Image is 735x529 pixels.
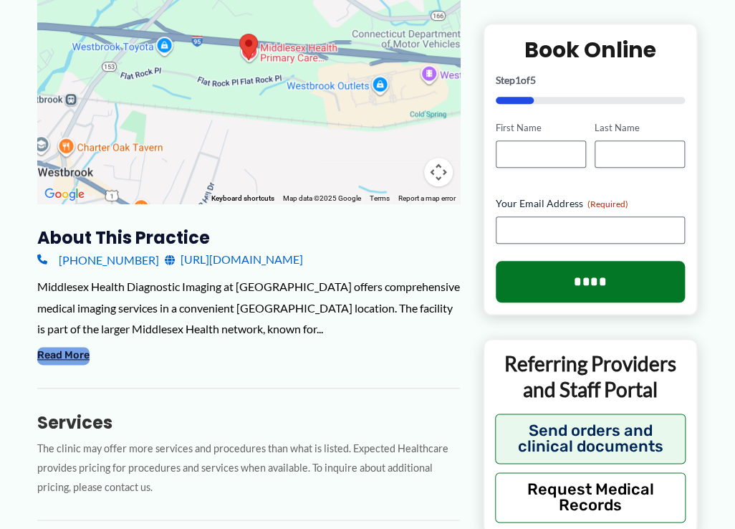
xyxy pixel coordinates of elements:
a: [URL][DOMAIN_NAME] [165,249,303,270]
h3: About this practice [37,227,460,249]
a: [PHONE_NUMBER] [37,249,159,270]
span: (Required) [587,199,628,209]
p: Step of [496,75,685,85]
button: Map camera controls [424,158,453,186]
p: The clinic may offer more services and procedures than what is listed. Expected Healthcare provid... [37,439,460,497]
button: Request Medical Records [495,472,686,522]
button: Send orders and clinical documents [495,413,686,463]
button: Keyboard shortcuts [211,194,274,204]
label: Last Name [595,121,685,135]
a: Terms (opens in new tab) [370,194,390,202]
span: Map data ©2025 Google [283,194,361,202]
span: 5 [530,74,536,86]
p: Referring Providers and Staff Portal [495,351,686,403]
label: Your Email Address [496,196,685,211]
label: First Name [496,121,586,135]
h2: Book Online [496,36,685,64]
img: Google [41,185,88,204]
span: 1 [515,74,521,86]
a: Report a map error [398,194,456,202]
div: Middlesex Health Diagnostic Imaging at [GEOGRAPHIC_DATA] offers comprehensive medical imaging ser... [37,276,460,340]
button: Read More [37,347,90,364]
h3: Services [37,411,460,434]
a: Open this area in Google Maps (opens a new window) [41,185,88,204]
